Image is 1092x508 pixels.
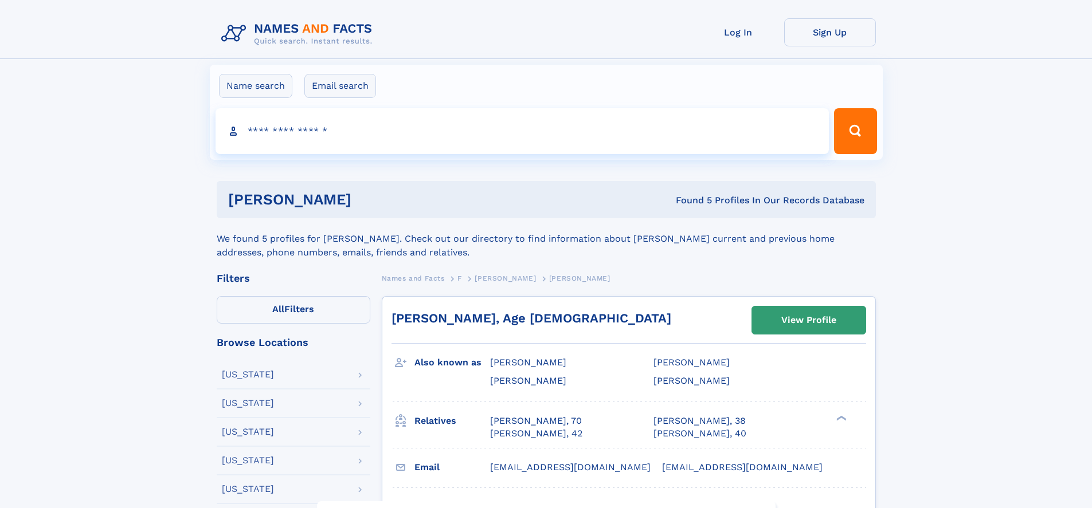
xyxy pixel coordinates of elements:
[304,74,376,98] label: Email search
[414,411,490,431] h3: Relatives
[217,218,876,259] div: We found 5 profiles for [PERSON_NAME]. Check out our directory to find information about [PERSON_...
[653,375,730,386] span: [PERSON_NAME]
[514,194,864,207] div: Found 5 Profiles In Our Records Database
[217,337,370,348] div: Browse Locations
[217,18,382,49] img: Logo Names and Facts
[457,274,462,282] span: F
[222,485,274,494] div: [US_STATE]
[272,304,284,314] span: All
[490,375,566,386] span: [PERSON_NAME]
[781,307,836,333] div: View Profile
[222,370,274,379] div: [US_STATE]
[662,462,823,472] span: [EMAIL_ADDRESS][DOMAIN_NAME]
[382,271,445,285] a: Names and Facts
[752,306,866,334] a: View Profile
[414,353,490,372] h3: Also known as
[457,271,462,285] a: F
[222,427,274,436] div: [US_STATE]
[692,18,784,46] a: Log In
[490,415,582,427] a: [PERSON_NAME], 70
[549,274,610,282] span: [PERSON_NAME]
[414,458,490,477] h3: Email
[475,271,536,285] a: [PERSON_NAME]
[653,427,746,440] a: [PERSON_NAME], 40
[222,456,274,465] div: [US_STATE]
[784,18,876,46] a: Sign Up
[392,311,671,325] a: [PERSON_NAME], Age [DEMOGRAPHIC_DATA]
[653,415,746,427] a: [PERSON_NAME], 38
[834,108,876,154] button: Search Button
[833,414,847,422] div: ❯
[490,357,566,368] span: [PERSON_NAME]
[217,296,370,324] label: Filters
[216,108,829,154] input: search input
[653,357,730,368] span: [PERSON_NAME]
[219,74,292,98] label: Name search
[490,462,651,472] span: [EMAIL_ADDRESS][DOMAIN_NAME]
[217,273,370,283] div: Filters
[490,427,582,440] a: [PERSON_NAME], 42
[475,274,536,282] span: [PERSON_NAME]
[228,192,514,207] h1: [PERSON_NAME]
[222,399,274,408] div: [US_STATE]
